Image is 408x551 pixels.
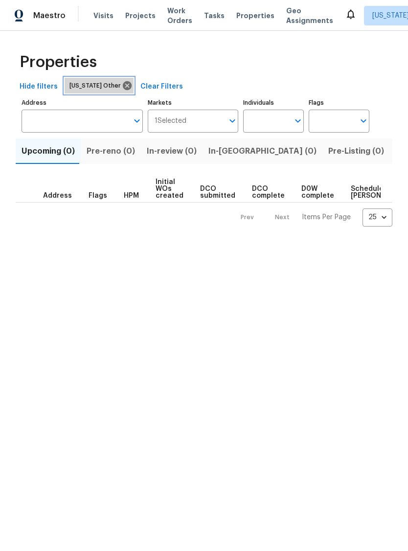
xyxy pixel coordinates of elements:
[93,11,113,21] span: Visits
[291,114,305,128] button: Open
[351,185,406,199] span: Scheduled [PERSON_NAME]
[136,78,187,96] button: Clear Filters
[301,185,334,199] span: D0W complete
[43,192,72,199] span: Address
[286,6,333,25] span: Geo Assignments
[130,114,144,128] button: Open
[167,6,192,25] span: Work Orders
[33,11,66,21] span: Maestro
[302,212,351,222] p: Items Per Page
[363,205,392,230] div: 25
[208,144,317,158] span: In-[GEOGRAPHIC_DATA] (0)
[20,81,58,93] span: Hide filters
[69,81,125,91] span: [US_STATE] Other
[20,57,97,67] span: Properties
[252,185,285,199] span: DCO complete
[147,144,197,158] span: In-review (0)
[65,78,134,93] div: [US_STATE] Other
[200,185,235,199] span: DCO submitted
[87,144,135,158] span: Pre-reno (0)
[309,100,369,106] label: Flags
[22,100,143,106] label: Address
[140,81,183,93] span: Clear Filters
[328,144,384,158] span: Pre-Listing (0)
[231,208,392,227] nav: Pagination Navigation
[148,100,239,106] label: Markets
[16,78,62,96] button: Hide filters
[243,100,304,106] label: Individuals
[226,114,239,128] button: Open
[204,12,225,19] span: Tasks
[124,192,139,199] span: HPM
[22,144,75,158] span: Upcoming (0)
[156,179,183,199] span: Initial WOs created
[155,117,186,125] span: 1 Selected
[236,11,274,21] span: Properties
[125,11,156,21] span: Projects
[89,192,107,199] span: Flags
[357,114,370,128] button: Open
